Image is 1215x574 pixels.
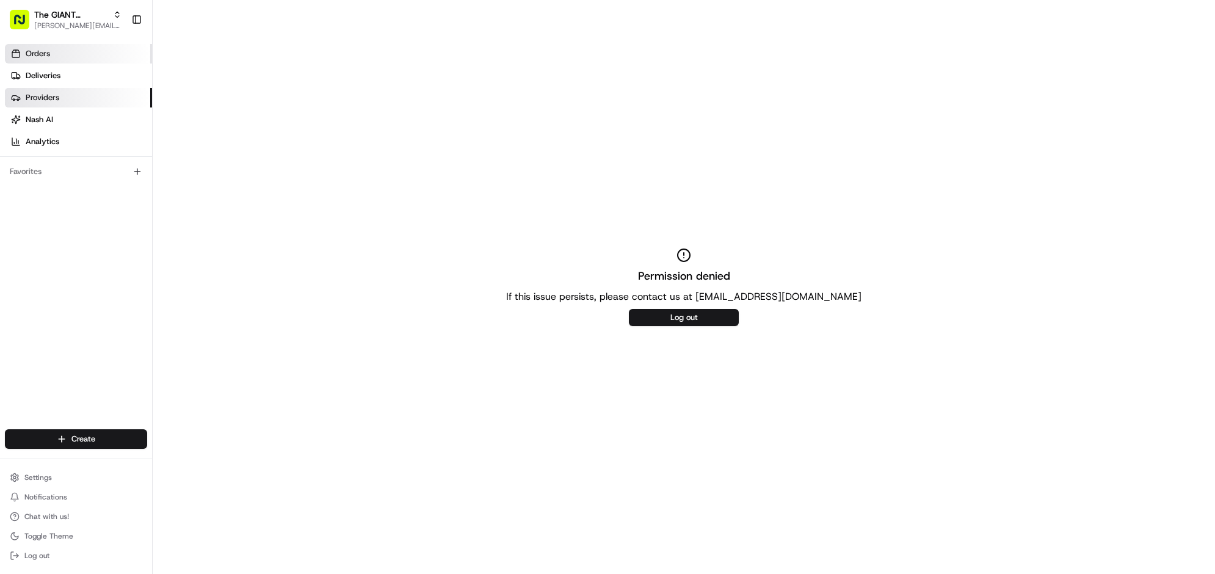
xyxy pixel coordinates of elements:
a: Analytics [5,132,152,151]
a: Powered byPylon [86,314,148,324]
span: Notifications [24,492,67,502]
a: Orders [5,44,152,64]
button: The GIANT Company[PERSON_NAME][EMAIL_ADDRESS][DOMAIN_NAME] [5,5,126,34]
span: Pylon [121,315,148,324]
span: Create [71,434,95,445]
div: Start new chat [42,225,200,237]
span: Deliveries [26,70,60,81]
a: 📗Knowledge Base [7,280,98,302]
input: Clear [32,187,201,200]
button: Log out [629,309,739,326]
button: Log out [5,547,147,564]
span: Knowledge Base [24,285,93,297]
span: API Documentation [115,285,196,297]
span: Providers [26,92,59,103]
p: Welcome 👋 [12,157,222,176]
button: Settings [5,469,147,486]
span: Log out [24,551,49,561]
span: Chat with us! [24,512,69,521]
div: We're available if you need us! [42,237,154,247]
h2: Permission denied [638,267,730,285]
span: Settings [24,473,52,482]
button: Create [5,429,147,449]
div: Favorites [5,162,147,181]
div: 📗 [12,286,22,296]
a: Nash AI [5,110,152,129]
span: Analytics [26,136,59,147]
a: Deliveries [5,66,152,85]
button: Start new chat [208,228,222,243]
span: Nash AI [26,114,53,125]
a: Providers [5,88,152,107]
button: Notifications [5,489,147,506]
img: Nash [12,120,37,145]
button: [PERSON_NAME][EMAIL_ADDRESS][DOMAIN_NAME] [34,21,121,31]
img: 1736555255976-a54dd68f-1ca7-489b-9aae-adbdc363a1c4 [12,225,34,247]
span: Orders [26,48,50,59]
a: 💻API Documentation [98,280,201,302]
div: 💻 [103,286,113,296]
span: Toggle Theme [24,531,73,541]
button: The GIANT Company [34,9,108,21]
button: Chat with us! [5,508,147,525]
p: If this issue persists, please contact us at [EMAIL_ADDRESS][DOMAIN_NAME] [506,289,861,304]
button: Toggle Theme [5,528,147,545]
